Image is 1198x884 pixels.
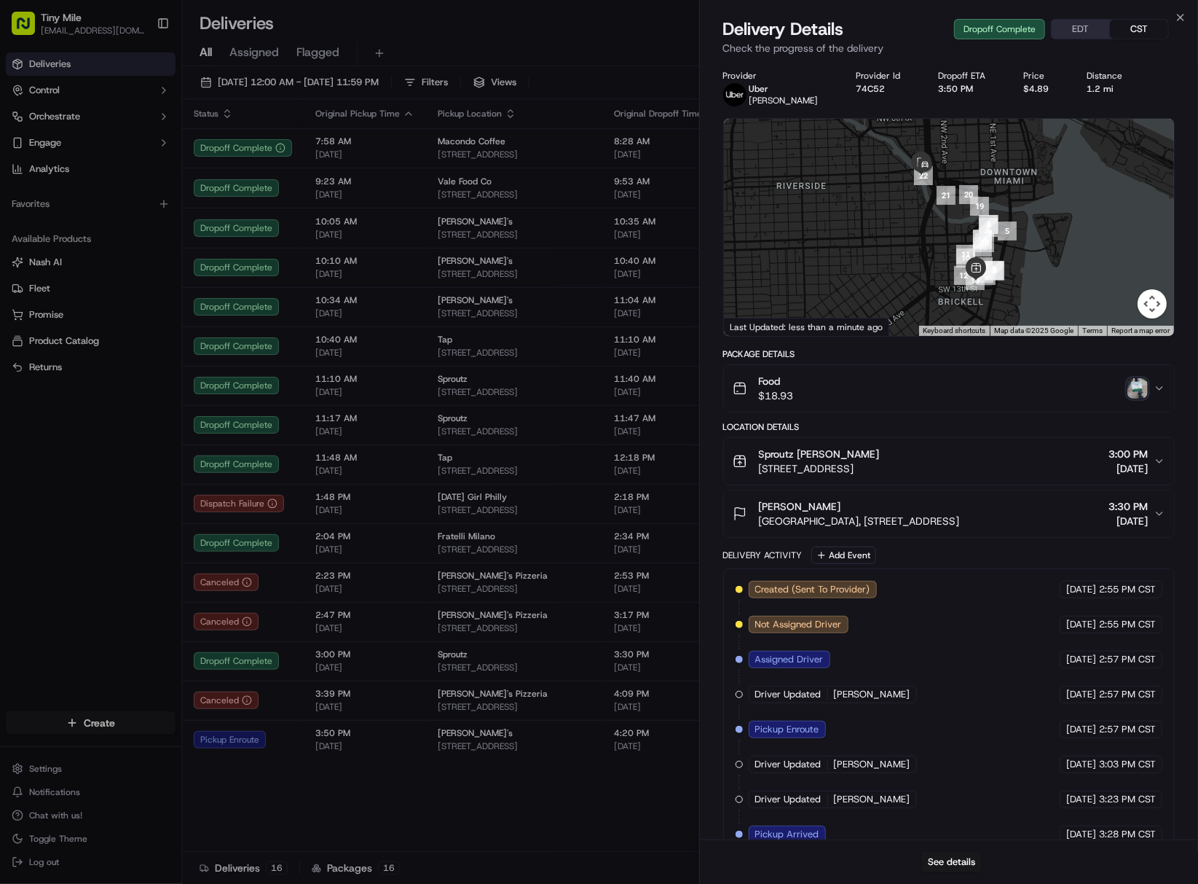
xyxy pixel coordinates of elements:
span: [DATE] [1108,461,1148,476]
div: Delivery Activity [723,549,803,561]
span: Driver Updated [755,688,821,701]
button: Map camera controls [1138,289,1167,318]
div: 11 [956,245,975,264]
span: [DATE] [1066,688,1096,701]
img: Nash [15,15,44,44]
div: 1.2 mi [1087,83,1137,95]
span: $18.93 [759,388,794,403]
div: Provider Id [856,70,915,82]
span: 2:57 PM CST [1099,653,1156,666]
span: 3:00 PM [1108,447,1148,461]
span: Food [759,374,794,388]
span: [PERSON_NAME] [834,758,910,771]
span: 2:57 PM CST [1099,688,1156,701]
span: Driver Updated [755,758,821,771]
a: 💻API Documentation [117,206,240,232]
span: Created (Sent To Provider) [755,583,870,596]
img: uber-new-logo.jpeg [723,83,746,106]
span: Delivery Details [723,17,844,41]
div: Price [1023,70,1063,82]
div: Package Details [723,348,1175,360]
span: API Documentation [138,212,234,227]
div: 14 [974,257,993,276]
span: [PERSON_NAME] [749,95,819,106]
div: 16 [973,230,992,249]
span: 2:55 PM CST [1099,583,1156,596]
div: 13 [966,271,985,290]
input: Got a question? Start typing here... [38,95,262,110]
div: Provider [723,70,833,82]
span: Knowledge Base [29,212,111,227]
span: Pickup Arrived [755,828,819,841]
button: Add Event [811,547,876,564]
span: [PERSON_NAME] [834,688,910,701]
button: [PERSON_NAME][GEOGRAPHIC_DATA], [STREET_ADDRESS]3:30 PM[DATE] [724,490,1174,537]
div: We're available if you need us! [50,154,184,166]
div: 📗 [15,214,26,225]
div: 21 [937,186,955,205]
div: 5 [998,222,1017,240]
span: [GEOGRAPHIC_DATA], [STREET_ADDRESS] [759,514,960,528]
span: [DATE] [1066,618,1096,631]
button: See details [921,852,982,872]
span: [DATE] [1066,793,1096,806]
div: 19 [970,197,989,216]
p: Uber [749,83,819,95]
a: Powered byPylon [103,247,176,259]
span: Not Assigned Driver [755,618,842,631]
span: [DATE] [1066,653,1096,666]
span: [DATE] [1066,758,1096,771]
a: Terms (opens in new tab) [1082,326,1103,335]
div: 4 [980,215,998,234]
div: 💻 [123,214,135,225]
span: 2:57 PM CST [1099,723,1156,736]
div: 18 [975,233,994,252]
span: [DATE] [1066,723,1096,736]
span: [STREET_ADDRESS] [759,461,880,476]
button: Keyboard shortcuts [923,326,985,336]
span: [DATE] [1066,828,1096,841]
span: Pylon [145,248,176,259]
button: CST [1110,20,1168,39]
span: Assigned Driver [755,653,824,666]
div: Dropoff ETA [938,70,1000,82]
img: photo_proof_of_delivery image [1127,378,1148,399]
button: 74C52 [856,83,885,95]
span: 3:30 PM [1108,499,1148,514]
div: 9 [977,266,996,285]
span: [PERSON_NAME] [759,499,841,514]
button: Food$18.93photo_proof_of_delivery image [724,365,1174,412]
div: Location Details [723,421,1175,433]
p: Check the progress of the delivery [723,41,1175,55]
span: Map data ©2025 Google [994,326,1073,335]
p: Welcome 👋 [15,59,265,82]
a: Report a map error [1111,326,1170,335]
span: 3:28 PM CST [1099,828,1156,841]
div: Start new chat [50,140,239,154]
span: 3:23 PM CST [1099,793,1156,806]
div: $4.89 [1023,83,1063,95]
img: 1736555255976-a54dd68f-1ca7-489b-9aae-adbdc363a1c4 [15,140,41,166]
div: 8 [985,261,1004,280]
div: 3 [979,215,998,234]
div: 12 [954,266,973,285]
span: 3:03 PM CST [1099,758,1156,771]
span: Driver Updated [755,793,821,806]
button: Sproutz [PERSON_NAME][STREET_ADDRESS]3:00 PM[DATE] [724,438,1174,485]
button: Start new chat [248,144,265,162]
span: [DATE] [1066,583,1096,596]
a: 📗Knowledge Base [9,206,117,232]
button: EDT [1052,20,1110,39]
span: [PERSON_NAME] [834,793,910,806]
a: Open this area in Google Maps (opens a new window) [728,317,776,336]
span: Sproutz [PERSON_NAME] [759,447,880,461]
img: Google [728,317,776,336]
div: Last Updated: less than a minute ago [724,318,889,336]
div: Distance [1087,70,1137,82]
div: 20 [959,185,978,204]
div: 3:50 PM [938,83,1000,95]
span: 2:55 PM CST [1099,618,1156,631]
span: Pickup Enroute [755,723,819,736]
span: [DATE] [1108,514,1148,528]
